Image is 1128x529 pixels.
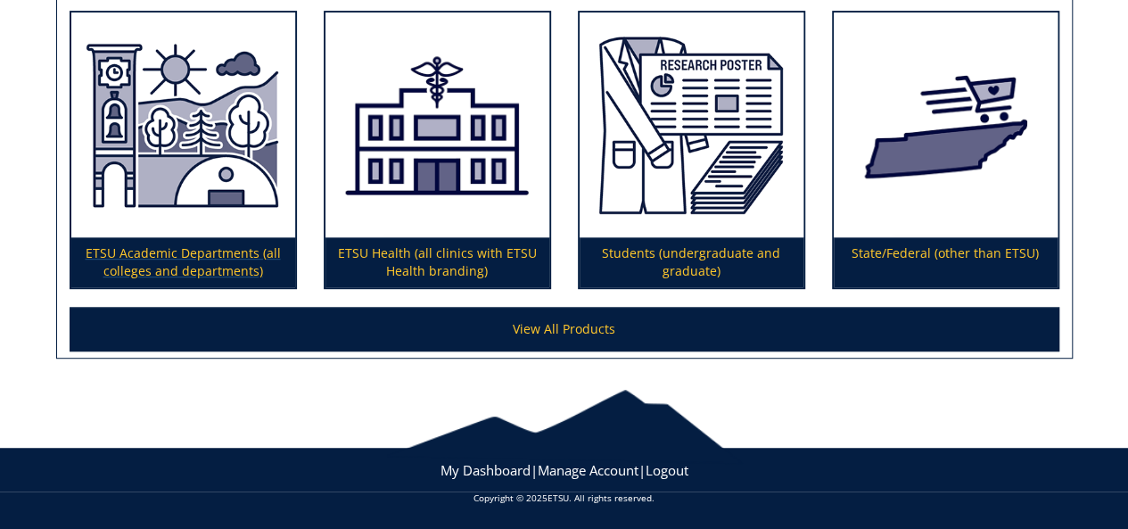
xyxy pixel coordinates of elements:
a: Logout [646,461,688,479]
a: Students (undergraduate and graduate) [580,12,803,287]
p: Students (undergraduate and graduate) [580,237,803,287]
img: Students (undergraduate and graduate) [580,12,803,237]
a: My Dashboard [440,461,531,479]
p: ETSU Academic Departments (all colleges and departments) [71,237,295,287]
p: ETSU Health (all clinics with ETSU Health branding) [325,237,549,287]
a: View All Products [70,307,1059,351]
a: ETSU Health (all clinics with ETSU Health branding) [325,12,549,287]
a: Manage Account [538,461,638,479]
img: ETSU Academic Departments (all colleges and departments) [71,12,295,237]
a: ETSU [548,492,569,504]
img: ETSU Health (all clinics with ETSU Health branding) [325,12,549,237]
img: State/Federal (other than ETSU) [834,12,1058,237]
a: ETSU Academic Departments (all colleges and departments) [71,12,295,287]
a: State/Federal (other than ETSU) [834,12,1058,287]
p: State/Federal (other than ETSU) [834,237,1058,287]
